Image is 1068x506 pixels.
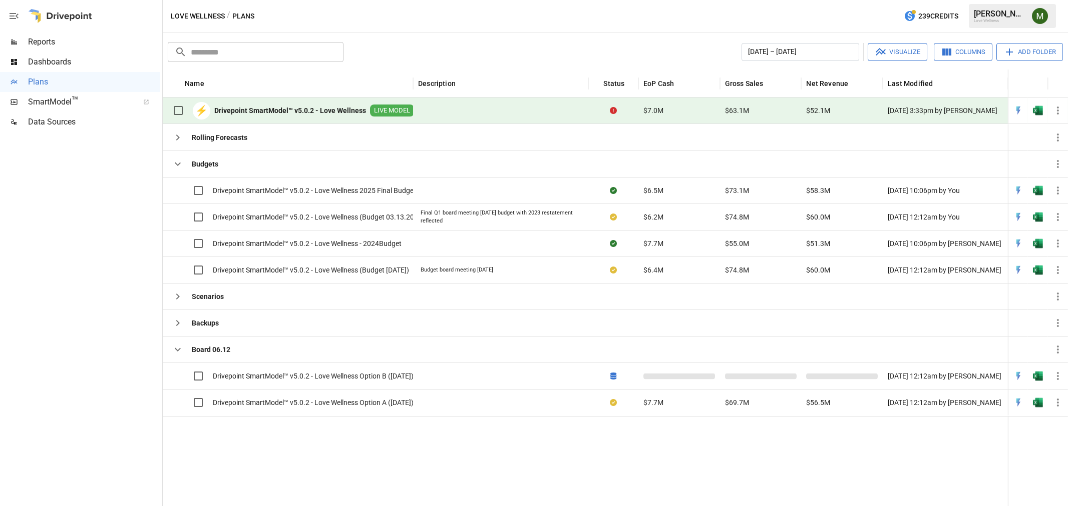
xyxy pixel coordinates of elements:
div: Your plan has changes in Excel that are not reflected in the Drivepoint Data Warehouse, select "S... [610,397,617,407]
img: quick-edit-flash.b8aec18c.svg [1013,238,1023,248]
span: $7.7M [643,238,663,248]
div: Your plan has changes in Excel that are not reflected in the Drivepoint Data Warehouse, select "S... [610,265,617,275]
button: Columns [934,43,992,61]
span: $6.5M [643,185,663,195]
div: Open in Excel [1033,185,1043,195]
img: Meredith Lacasse [1032,8,1048,24]
span: $74.8M [725,212,749,222]
div: Open in Excel [1033,265,1043,275]
div: Open in Excel [1033,238,1043,248]
span: SmartModel [28,96,132,108]
button: 239Credits [900,7,962,25]
b: Drivepoint SmartModel™ v5.0.2 - Love Wellness [214,105,366,115]
div: Error during sync. [610,105,617,115]
span: Drivepoint SmartModel™ v5.0.2 - Love Wellness (Budget [DATE]) [213,265,409,275]
button: Meredith Lacasse [1026,2,1054,30]
span: $63.1M [725,105,749,115]
span: $73.1M [725,185,749,195]
img: g5qfjXmAAAAABJRU5ErkJggg== [1033,105,1043,115]
div: Name [185,79,204,87]
span: Drivepoint SmartModel™ v5.0.2 - Love Wellness Option B ([DATE]) [213,371,414,381]
div: [PERSON_NAME] [974,9,1026,18]
b: Scenarios [192,291,224,301]
div: Open in Quick Edit [1013,397,1023,407]
div: Open in Quick Edit [1013,185,1023,195]
span: $6.4M [643,265,663,275]
div: Sync in progress. [610,371,616,381]
img: g5qfjXmAAAAABJRU5ErkJggg== [1033,397,1043,407]
div: Your plan has changes in Excel that are not reflected in the Drivepoint Data Warehouse, select "S... [610,212,617,222]
img: g5qfjXmAAAAABJRU5ErkJggg== [1033,265,1043,275]
span: $55.0M [725,238,749,248]
img: quick-edit-flash.b8aec18c.svg [1013,371,1023,381]
img: g5qfjXmAAAAABJRU5ErkJggg== [1033,212,1043,222]
span: Dashboards [28,56,160,68]
div: [DATE] 3:33pm by [PERSON_NAME] [883,97,1008,124]
span: Reports [28,36,160,48]
span: $51.3M [806,238,830,248]
div: [DATE] 10:06pm by You [883,177,1008,203]
b: Board 06.12 [192,344,230,354]
div: [DATE] 12:12am by [PERSON_NAME] [883,362,1008,389]
div: [DATE] 12:12am by You [883,203,1008,230]
button: Add Folder [996,43,1063,61]
div: Sync complete [610,238,617,248]
button: Love Wellness [171,10,225,22]
div: Open in Excel [1033,212,1043,222]
span: $58.3M [806,185,830,195]
div: Description [418,79,456,87]
div: Open in Excel [1033,397,1043,407]
div: Open in Excel [1033,105,1043,115]
div: / [227,10,230,22]
span: Drivepoint SmartModel™ v5.0.2 - Love Wellness 2025 Final Budget [213,185,416,195]
span: LIVE MODEL [370,106,414,115]
div: Last Modified [888,79,933,87]
span: $7.7M [643,397,663,407]
div: Status [603,79,624,87]
button: Visualize [868,43,927,61]
div: [DATE] 10:06pm by [PERSON_NAME] [883,230,1008,256]
div: Open in Quick Edit [1013,238,1023,248]
div: Net Revenue [806,79,848,87]
span: $69.7M [725,397,749,407]
div: Final Q1 board meeting [DATE] budget with 2023 restatement reflected [421,209,581,224]
span: Drivepoint SmartModel™ v5.0.2 - Love Wellness - 2024Budget [213,238,402,248]
span: 239 Credits [918,10,958,22]
span: Drivepoint SmartModel™ v5.0.2 - Love Wellness Option A ([DATE]) [213,397,414,407]
b: Budgets [192,159,218,169]
span: $52.1M [806,105,830,115]
img: quick-edit-flash.b8aec18c.svg [1013,212,1023,222]
img: g5qfjXmAAAAABJRU5ErkJggg== [1033,185,1043,195]
div: Budget board meeting [DATE] [421,266,493,274]
div: Love Wellness [974,18,1026,23]
img: quick-edit-flash.b8aec18c.svg [1013,105,1023,115]
div: Gross Sales [725,79,764,87]
div: ⚡ [193,102,210,119]
div: [DATE] 12:12am by [PERSON_NAME] [883,389,1008,415]
span: $7.0M [643,105,663,115]
div: Open in Quick Edit [1013,105,1023,115]
span: $60.0M [806,212,830,222]
div: Open in Quick Edit [1013,371,1023,381]
img: g5qfjXmAAAAABJRU5ErkJggg== [1033,371,1043,381]
div: Open in Excel [1033,371,1043,381]
span: Data Sources [28,116,160,128]
div: [DATE] 12:12am by [PERSON_NAME] [883,256,1008,283]
span: Drivepoint SmartModel™ v5.0.2 - Love Wellness (Budget 03.13.2025v2) [213,212,432,222]
img: g5qfjXmAAAAABJRU5ErkJggg== [1033,238,1043,248]
button: [DATE] – [DATE] [742,43,859,61]
span: Plans [28,76,160,88]
b: Rolling Forecasts [192,132,247,142]
span: $6.2M [643,212,663,222]
span: $56.5M [806,397,830,407]
img: quick-edit-flash.b8aec18c.svg [1013,397,1023,407]
img: quick-edit-flash.b8aec18c.svg [1013,185,1023,195]
span: $74.8M [725,265,749,275]
span: $60.0M [806,265,830,275]
img: quick-edit-flash.b8aec18c.svg [1013,265,1023,275]
div: EoP Cash [643,79,674,87]
div: Open in Quick Edit [1013,212,1023,222]
span: ™ [72,94,79,107]
b: Backups [192,318,219,328]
